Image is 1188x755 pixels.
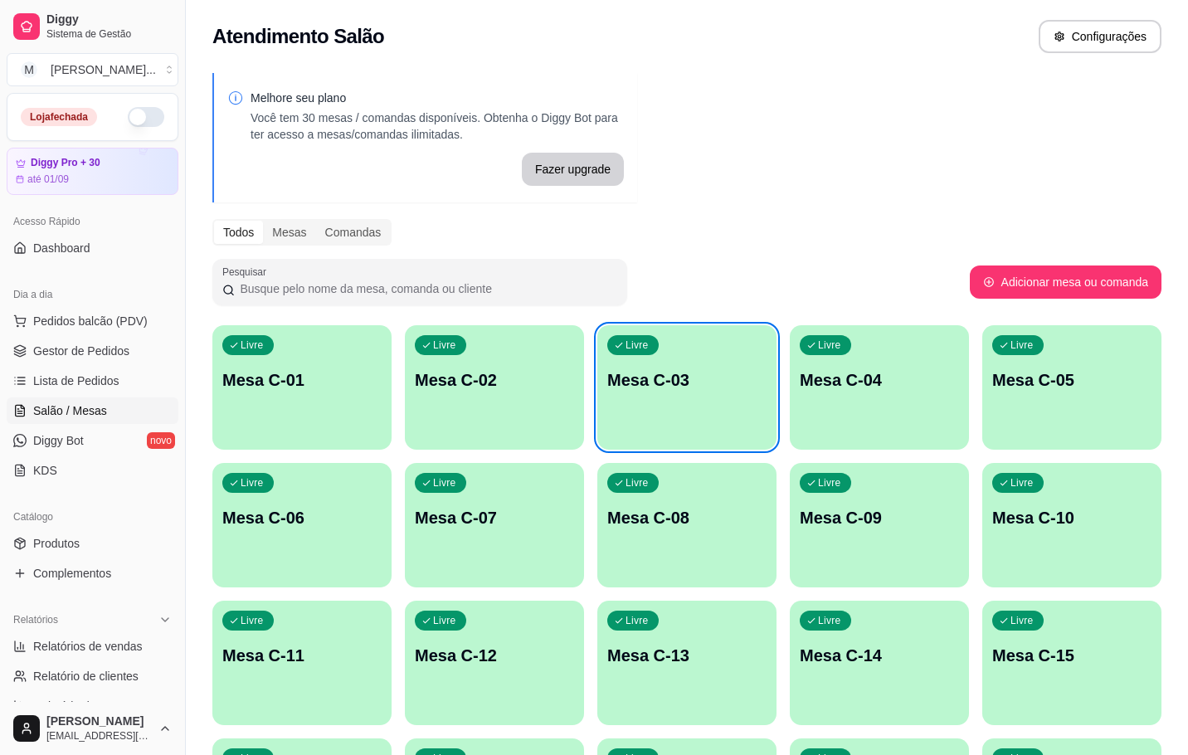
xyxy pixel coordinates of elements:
article: Diggy Pro + 30 [31,157,100,169]
button: LivreMesa C-13 [597,601,777,725]
p: Mesa C-04 [800,368,959,392]
p: Mesa C-05 [992,368,1151,392]
p: Mesa C-03 [607,368,767,392]
a: Lista de Pedidos [7,368,178,394]
p: Livre [818,476,841,490]
a: Dashboard [7,235,178,261]
span: Relatório de clientes [33,668,139,684]
span: Diggy Bot [33,432,84,449]
a: Diggy Botnovo [7,427,178,454]
button: Select a team [7,53,178,86]
p: Livre [241,476,264,490]
p: Livre [818,614,841,627]
button: Alterar Status [128,107,164,127]
button: [PERSON_NAME][EMAIL_ADDRESS][DOMAIN_NAME] [7,709,178,748]
p: Melhore seu plano [251,90,624,106]
button: LivreMesa C-14 [790,601,969,725]
a: Salão / Mesas [7,397,178,424]
span: Dashboard [33,240,90,256]
span: Relatórios de vendas [33,638,143,655]
div: Dia a dia [7,281,178,308]
span: [PERSON_NAME] [46,714,152,729]
span: Relatórios [13,613,58,626]
button: LivreMesa C-11 [212,601,392,725]
a: DiggySistema de Gestão [7,7,178,46]
p: Mesa C-14 [800,644,959,667]
p: Livre [433,614,456,627]
div: Mesas [263,221,315,244]
button: LivreMesa C-10 [982,463,1161,587]
h2: Atendimento Salão [212,23,384,50]
input: Pesquisar [235,280,617,297]
p: Mesa C-09 [800,506,959,529]
p: Mesa C-15 [992,644,1151,667]
p: Mesa C-10 [992,506,1151,529]
p: Mesa C-08 [607,506,767,529]
p: Livre [818,339,841,352]
p: Livre [241,614,264,627]
p: Mesa C-02 [415,368,574,392]
button: Adicionar mesa ou comanda [970,265,1161,299]
article: até 01/09 [27,173,69,186]
p: Mesa C-01 [222,368,382,392]
a: Gestor de Pedidos [7,338,178,364]
a: KDS [7,457,178,484]
p: Livre [241,339,264,352]
span: Salão / Mesas [33,402,107,419]
span: Sistema de Gestão [46,27,172,41]
p: Livre [626,614,649,627]
button: LivreMesa C-05 [982,325,1161,450]
button: LivreMesa C-12 [405,601,584,725]
button: Configurações [1039,20,1161,53]
div: Acesso Rápido [7,208,178,235]
button: LivreMesa C-02 [405,325,584,450]
span: Pedidos balcão (PDV) [33,313,148,329]
span: Complementos [33,565,111,582]
span: Gestor de Pedidos [33,343,129,359]
p: Mesa C-12 [415,644,574,667]
button: Fazer upgrade [522,153,624,186]
p: Você tem 30 mesas / comandas disponíveis. Obtenha o Diggy Bot para ter acesso a mesas/comandas il... [251,110,624,143]
span: Lista de Pedidos [33,373,119,389]
div: Catálogo [7,504,178,530]
span: Produtos [33,535,80,552]
p: Livre [626,476,649,490]
p: Mesa C-06 [222,506,382,529]
div: Loja fechada [21,108,97,126]
a: Relatórios de vendas [7,633,178,660]
div: [PERSON_NAME] ... [51,61,156,78]
a: Relatório de clientes [7,663,178,689]
button: LivreMesa C-15 [982,601,1161,725]
a: Diggy Pro + 30até 01/09 [7,148,178,195]
span: Relatório de mesas [33,698,134,714]
p: Livre [626,339,649,352]
p: Livre [1010,614,1034,627]
p: Livre [1010,476,1034,490]
span: KDS [33,462,57,479]
button: Pedidos balcão (PDV) [7,308,178,334]
div: Comandas [316,221,391,244]
button: LivreMesa C-03 [597,325,777,450]
button: LivreMesa C-07 [405,463,584,587]
button: LivreMesa C-01 [212,325,392,450]
span: M [21,61,37,78]
a: Complementos [7,560,178,587]
p: Livre [433,339,456,352]
p: Mesa C-07 [415,506,574,529]
div: Todos [214,221,263,244]
span: [EMAIL_ADDRESS][DOMAIN_NAME] [46,729,152,743]
button: LivreMesa C-08 [597,463,777,587]
span: Diggy [46,12,172,27]
button: LivreMesa C-06 [212,463,392,587]
p: Mesa C-11 [222,644,382,667]
a: Relatório de mesas [7,693,178,719]
button: LivreMesa C-04 [790,325,969,450]
p: Livre [1010,339,1034,352]
label: Pesquisar [222,265,272,279]
a: Produtos [7,530,178,557]
button: LivreMesa C-09 [790,463,969,587]
p: Livre [433,476,456,490]
p: Mesa C-13 [607,644,767,667]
